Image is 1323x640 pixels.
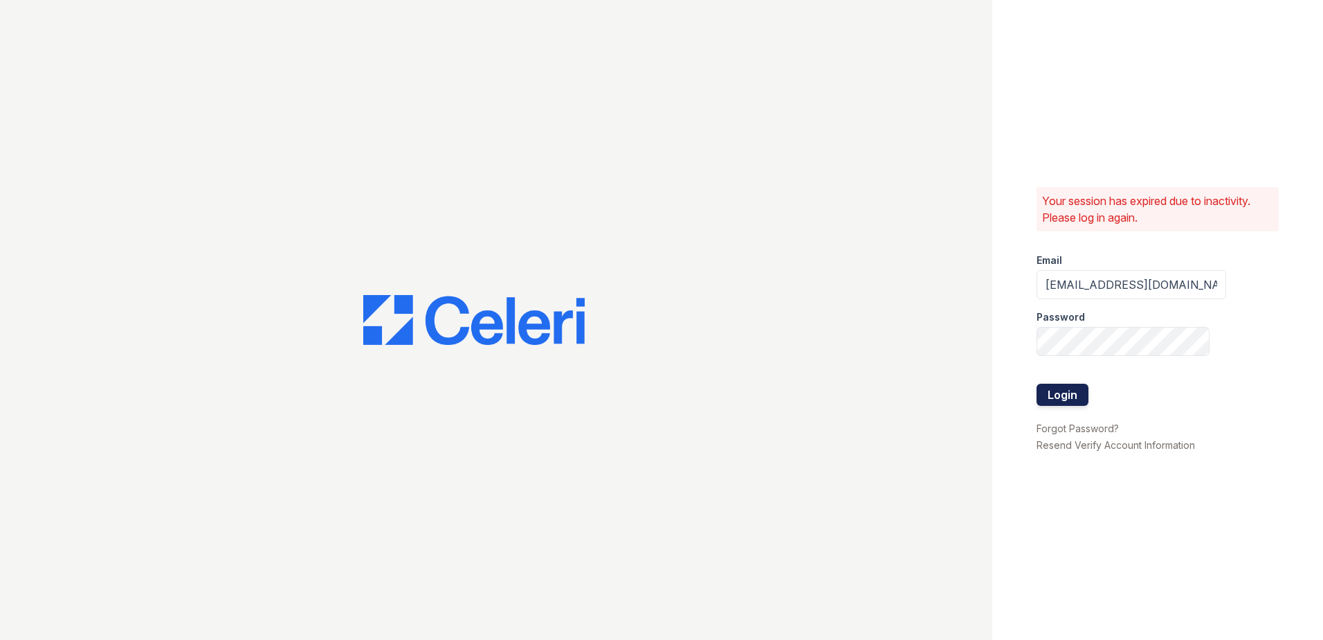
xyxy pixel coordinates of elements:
[1037,384,1088,406] button: Login
[1042,193,1273,226] p: Your session has expired due to inactivity. Please log in again.
[363,295,585,345] img: CE_Logo_Blue-a8612792a0a2168367f1c8372b55b34899dd931a85d93a1a3d3e32e68fde9ad4.png
[1037,254,1062,267] label: Email
[1037,423,1119,434] a: Forgot Password?
[1037,439,1195,451] a: Resend Verify Account Information
[1037,310,1085,324] label: Password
